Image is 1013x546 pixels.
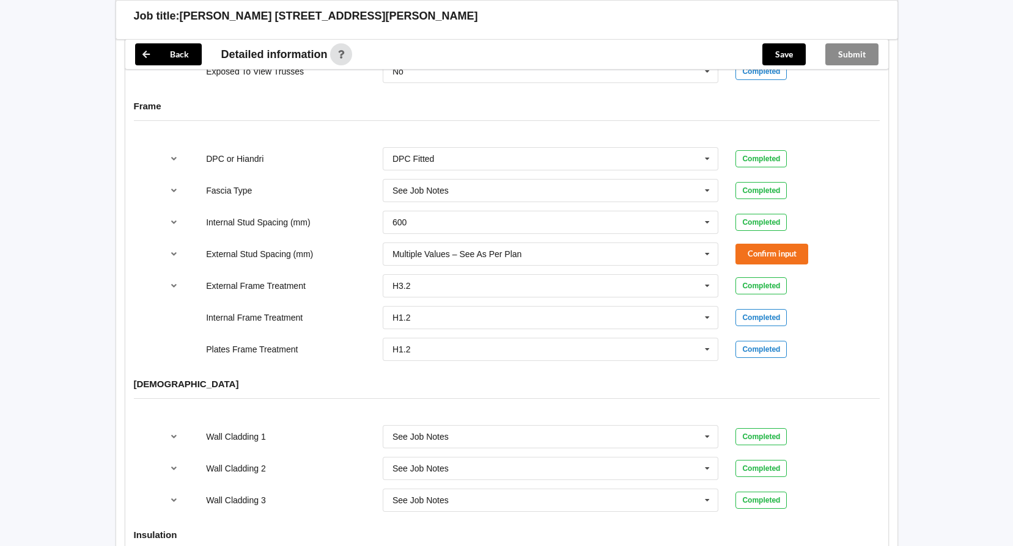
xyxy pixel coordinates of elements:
[206,344,298,354] label: Plates Frame Treatment
[206,495,266,505] label: Wall Cladding 3
[392,250,521,258] div: Multiple Values – See As Per Plan
[134,9,180,23] h3: Job title:
[206,432,266,442] label: Wall Cladding 1
[735,63,787,80] div: Completed
[206,464,266,473] label: Wall Cladding 2
[735,182,787,199] div: Completed
[162,275,186,297] button: reference-toggle
[735,428,787,445] div: Completed
[735,492,787,509] div: Completed
[221,49,328,60] span: Detailed information
[735,309,787,326] div: Completed
[162,457,186,479] button: reference-toggle
[135,43,202,65] button: Back
[180,9,478,23] h3: [PERSON_NAME] [STREET_ADDRESS][PERSON_NAME]
[206,249,313,259] label: External Stud Spacing (mm)
[392,282,411,290] div: H3.2
[162,148,186,170] button: reference-toggle
[162,489,186,511] button: reference-toggle
[162,180,186,202] button: reference-toggle
[206,313,303,322] label: Internal Frame Treatment
[206,186,252,195] label: Fascia Type
[392,313,411,322] div: H1.2
[392,155,434,163] div: DPC Fitted
[134,529,880,541] h4: Insulation
[206,217,310,227] label: Internal Stud Spacing (mm)
[392,67,403,76] div: No
[392,496,449,504] div: See Job Notes
[762,43,806,65] button: Save
[134,100,880,112] h4: Frame
[162,243,186,265] button: reference-toggle
[392,345,411,354] div: H1.2
[162,211,186,233] button: reference-toggle
[735,341,787,358] div: Completed
[392,218,407,227] div: 600
[735,244,808,264] button: Confirm input
[206,67,304,76] label: Exposed To View Trusses
[206,154,263,164] label: DPC or Hiandri
[392,186,449,195] div: See Job Notes
[735,460,787,477] div: Completed
[162,426,186,448] button: reference-toggle
[392,464,449,473] div: See Job Notes
[735,214,787,231] div: Completed
[735,150,787,167] div: Completed
[392,432,449,441] div: See Job Notes
[134,378,880,390] h4: [DEMOGRAPHIC_DATA]
[735,277,787,294] div: Completed
[206,281,306,291] label: External Frame Treatment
